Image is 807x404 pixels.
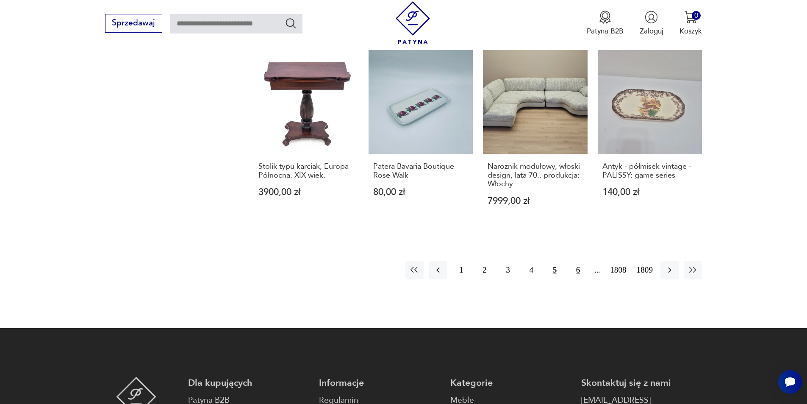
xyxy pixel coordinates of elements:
[602,188,698,197] p: 140,00 zł
[607,261,629,279] button: 1808
[258,162,354,180] h3: Stolik typu karciak, Europa Północna, XIX wiek.
[522,261,541,279] button: 4
[483,50,588,226] a: Narożnik modułowy, włoski design, lata 70., produkcja: WłochyNarożnik modułowy, włoski design, la...
[587,11,624,36] button: Patyna B2B
[188,377,309,389] p: Dla kupujących
[679,26,702,36] p: Koszyk
[546,261,564,279] button: 5
[452,261,470,279] button: 1
[258,188,354,197] p: 3900,00 zł
[488,197,583,206] p: 7999,00 zł
[569,261,587,279] button: 6
[634,261,655,279] button: 1809
[692,11,701,20] div: 0
[684,11,697,24] img: Ikona koszyka
[587,26,624,36] p: Patyna B2B
[369,50,473,226] a: Patera Bavaria Boutique Rose WalkPatera Bavaria Boutique Rose Walk80,00 zł
[587,11,624,36] a: Ikona medaluPatyna B2B
[319,377,440,389] p: Informacje
[598,50,702,226] a: Antyk - półmisek vintage - PALISSY: game seriesAntyk - półmisek vintage - PALISSY: game series140...
[499,261,517,279] button: 3
[285,17,297,29] button: Szukaj
[645,11,658,24] img: Ikonka użytkownika
[373,162,469,180] h3: Patera Bavaria Boutique Rose Walk
[599,11,612,24] img: Ikona medalu
[105,20,162,27] a: Sprzedawaj
[778,370,802,394] iframe: Smartsupp widget button
[488,162,583,188] h3: Narożnik modułowy, włoski design, lata 70., produkcja: Włochy
[450,377,571,389] p: Kategorie
[475,261,494,279] button: 2
[373,188,469,197] p: 80,00 zł
[254,50,358,226] a: Stolik typu karciak, Europa Północna, XIX wiek.Stolik typu karciak, Europa Północna, XIX wiek.390...
[602,162,698,180] h3: Antyk - półmisek vintage - PALISSY: game series
[391,1,434,44] img: Patyna - sklep z meblami i dekoracjami vintage
[640,11,663,36] button: Zaloguj
[581,377,702,389] p: Skontaktuj się z nami
[105,14,162,33] button: Sprzedawaj
[640,26,663,36] p: Zaloguj
[679,11,702,36] button: 0Koszyk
